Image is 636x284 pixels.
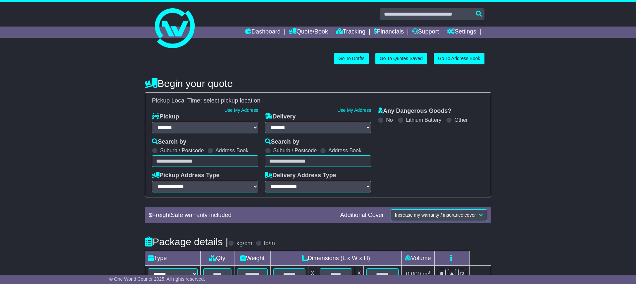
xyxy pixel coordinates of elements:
a: Settings [447,27,476,38]
label: Delivery [265,113,296,120]
label: Any Dangerous Goods? [378,107,451,115]
td: Volume [401,251,434,265]
td: x [308,265,317,283]
span: m [422,271,430,277]
label: Address Book [328,147,361,154]
label: Delivery Address Type [265,172,336,179]
label: Pickup [152,113,179,120]
a: Financials [374,27,404,38]
label: Pickup Address Type [152,172,220,179]
div: Additional Cover [337,212,387,219]
label: lb/in [264,240,275,247]
div: $ FreightSafe warranty included [146,212,337,219]
a: Tracking [336,27,365,38]
a: Quote/Book [289,27,328,38]
label: Search by [152,138,186,146]
a: Go To Quotes Saved [375,53,427,64]
label: Suburb / Postcode [160,147,204,154]
label: No [386,117,393,123]
a: Dashboard [245,27,281,38]
a: Use My Address [337,107,371,113]
button: Increase my warranty / insurance cover [391,209,487,221]
label: Address Book [216,147,249,154]
span: select pickup location [204,97,260,104]
a: Support [412,27,439,38]
td: Qty [201,251,234,265]
h4: Begin your quote [145,78,491,89]
a: Use My Address [224,107,258,113]
label: Search by [265,138,299,146]
td: Dimensions (L x W x H) [270,251,401,265]
a: Go To Drafts [334,53,369,64]
h4: Package details | [145,236,228,247]
td: Type [145,251,201,265]
span: © One World Courier 2025. All rights reserved. [109,276,205,282]
label: Lithium Battery [406,117,441,123]
span: 0.000 [406,271,421,277]
label: Other [454,117,468,123]
a: Go To Address Book [434,53,484,64]
label: kg/cm [236,240,252,247]
td: x [355,265,363,283]
label: Suburb / Postcode [273,147,317,154]
span: Increase my warranty / insurance cover [395,212,476,218]
div: Pickup Local Time: [149,97,487,105]
td: Weight [234,251,270,265]
sup: 3 [427,270,430,275]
